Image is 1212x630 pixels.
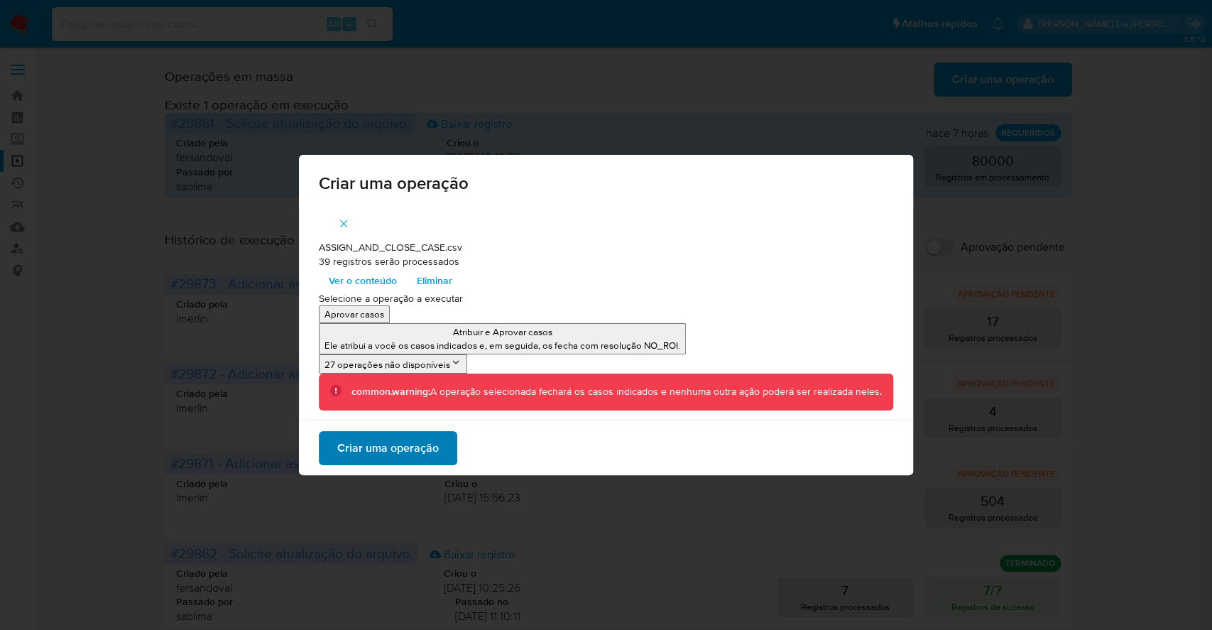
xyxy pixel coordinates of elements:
[319,255,893,269] p: 39 registros serão processados
[319,175,893,192] span: Criar uma operação
[319,323,686,354] button: Atribuir e Aprovar casosEle atribui a você os casos indicados e, em seguida, os fecha com resoluç...
[417,271,452,290] span: Eliminar
[319,292,893,306] p: Selecione a operação a executar
[329,271,397,290] span: Ver o conteúdo
[337,433,439,464] span: Criar uma operação
[324,308,384,321] p: Aprovar casos
[319,431,457,465] button: Criar uma operação
[324,339,680,352] p: Ele atribui a você os casos indicados e, em seguida, os fecha com resolução NO_ROI.
[351,384,430,398] b: common.warning:
[319,269,407,292] button: Ver o conteúdo
[324,325,680,339] p: Atribuir e Aprovar casos
[319,305,390,323] button: Aprovar casos
[351,385,882,399] div: A operação selecionada fechará os casos indicados e nenhuma outra ação poderá ser realizada neles.
[319,354,467,374] button: 27 operações não disponíveis
[319,241,893,255] p: ASSIGN_AND_CLOSE_CASE.csv
[407,269,462,292] button: Eliminar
